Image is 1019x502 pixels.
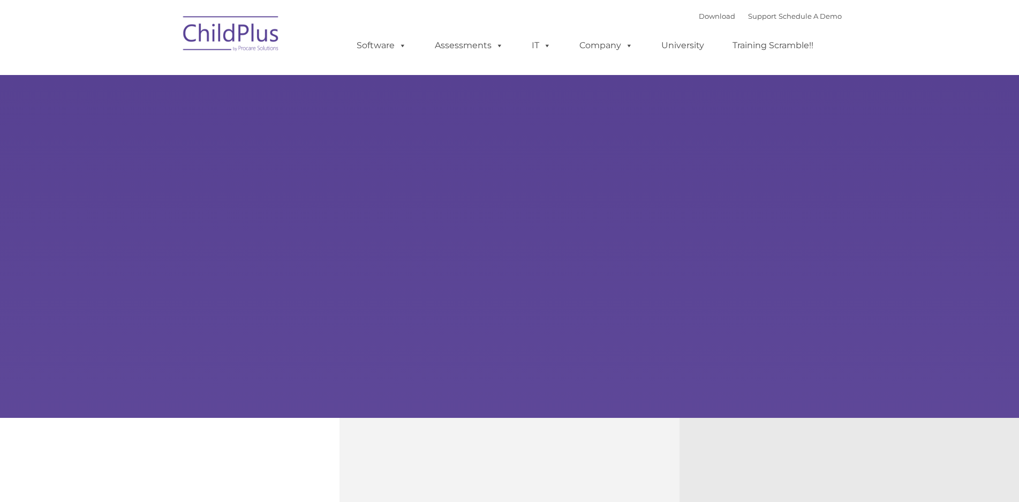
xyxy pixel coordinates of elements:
[699,12,735,20] a: Download
[424,35,514,56] a: Assessments
[722,35,824,56] a: Training Scramble!!
[699,12,842,20] font: |
[346,35,417,56] a: Software
[178,9,285,62] img: ChildPlus by Procare Solutions
[779,12,842,20] a: Schedule A Demo
[521,35,562,56] a: IT
[651,35,715,56] a: University
[748,12,776,20] a: Support
[569,35,644,56] a: Company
